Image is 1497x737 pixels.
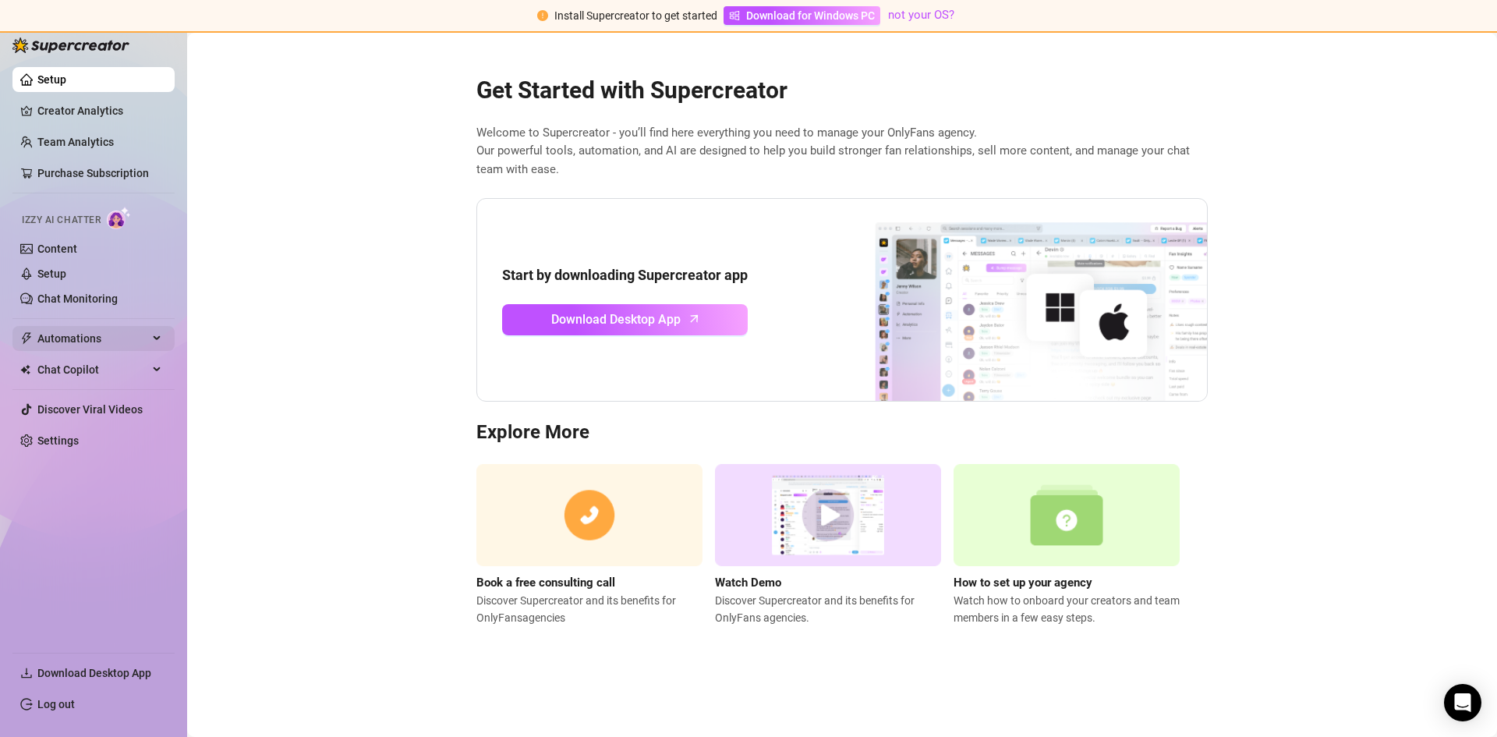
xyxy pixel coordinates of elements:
a: Settings [37,434,79,447]
span: Automations [37,326,148,351]
a: How to set up your agencyWatch how to onboard your creators and team members in a few easy steps. [954,464,1180,626]
a: Setup [37,268,66,280]
div: Open Intercom Messenger [1444,684,1481,721]
a: Content [37,243,77,255]
a: Setup [37,73,66,86]
strong: Watch Demo [715,576,781,590]
a: Chat Monitoring [37,292,118,305]
span: windows [729,10,740,21]
span: Install Supercreator to get started [554,9,717,22]
h3: Explore More [476,420,1208,445]
strong: Book a free consulting call [476,576,615,590]
span: Download for Windows PC [746,7,875,24]
img: setup agency guide [954,464,1180,566]
a: not your OS? [888,8,954,22]
span: Download Desktop App [551,310,681,329]
span: Watch how to onboard your creators and team members in a few easy steps. [954,592,1180,626]
a: Creator Analytics [37,98,162,123]
strong: Start by downloading Supercreator app [502,267,748,283]
span: download [20,667,33,679]
img: supercreator demo [715,464,941,566]
img: Chat Copilot [20,364,30,375]
a: Download for Windows PC [724,6,880,25]
a: Log out [37,698,75,710]
img: consulting call [476,464,702,566]
img: download app [817,199,1207,402]
h2: Get Started with Supercreator [476,76,1208,105]
a: Watch DemoDiscover Supercreator and its benefits for OnlyFans agencies. [715,464,941,626]
a: Book a free consulting callDiscover Supercreator and its benefits for OnlyFansagencies [476,464,702,626]
span: exclamation-circle [537,10,548,21]
a: Team Analytics [37,136,114,148]
a: Purchase Subscription [37,161,162,186]
a: Download Desktop Apparrow-up [502,304,748,335]
span: Chat Copilot [37,357,148,382]
span: Discover Supercreator and its benefits for OnlyFans agencies. [715,592,941,626]
strong: How to set up your agency [954,576,1092,590]
img: AI Chatter [107,207,131,229]
span: Izzy AI Chatter [22,213,101,228]
img: logo-BBDzfeDw.svg [12,37,129,53]
span: Download Desktop App [37,667,151,679]
span: Discover Supercreator and its benefits for OnlyFans agencies [476,592,702,626]
span: arrow-up [685,310,703,328]
span: Welcome to Supercreator - you’ll find here everything you need to manage your OnlyFans agency. Ou... [476,124,1208,179]
a: Discover Viral Videos [37,403,143,416]
span: thunderbolt [20,332,33,345]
